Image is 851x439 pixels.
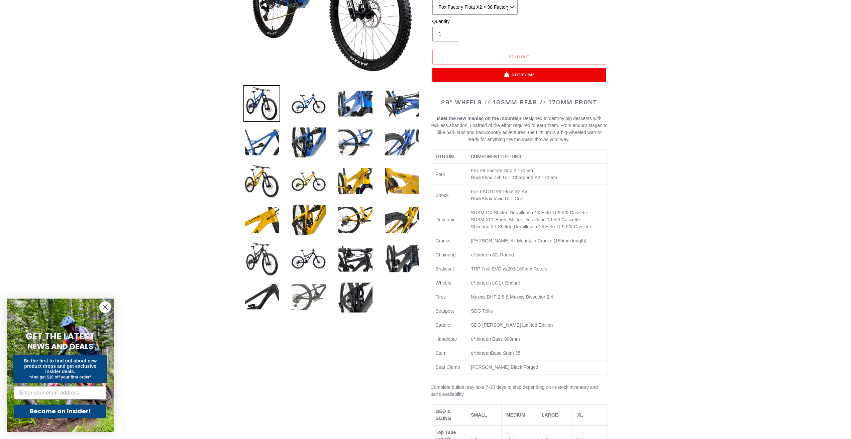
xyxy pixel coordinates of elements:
[243,279,280,316] img: Load image into Gallery viewer, LITHIUM - Complete Bike
[542,412,558,418] span: LARGE
[24,358,97,374] span: Be the first to find out about new product drops and get exclusive insider deals.
[431,185,466,206] td: Shock
[466,164,608,185] td: RockShox mm
[509,54,530,59] span: Sold out
[466,318,608,332] td: SDG [PERSON_NAME] Limited Edition
[431,318,466,332] td: Saddle
[431,346,466,360] td: Stem
[384,124,421,161] img: Load image into Gallery viewer, LITHIUM - Complete Bike
[431,276,466,290] td: Wheels
[466,234,608,248] td: [PERSON_NAME] All Mountain Cranks (165mm length)
[290,240,327,277] img: Load image into Gallery viewer, LITHIUM - Complete Bike
[337,202,374,238] img: Load image into Gallery viewer, LITHIUM - Complete Bike
[441,98,597,106] span: 29" WHEELS // 163mm REAR // 170mm FRONT
[466,290,608,304] td: Maxxis DHF 2.5 & Maxxis Dissector 2.4
[577,412,583,418] span: XL
[243,163,280,200] img: Load image into Gallery viewer, LITHIUM - Complete Bike
[432,18,518,25] label: Quantity
[337,279,374,316] img: Load image into Gallery viewer, LITHIUM - Complete Bike
[466,360,608,374] td: [PERSON_NAME] Black Forged
[466,304,608,318] td: SDG Tellis
[431,248,466,262] td: Chainring
[466,248,608,262] td: e*thirteen 32t Round
[337,163,374,200] img: Load image into Gallery viewer, LITHIUM - Complete Bike
[384,85,421,122] img: Load image into Gallery viewer, LITHIUM - Complete Bike
[431,150,466,164] th: LITHIUM
[466,276,608,290] td: e*thirteen LG1+ Enduro
[431,332,466,346] td: Handlebar
[436,123,608,142] span: From enduro stages to bike park laps and backcountry adventures, the Lithium is a big-wheeled war...
[431,116,608,142] span: Designed to destroy big descents with reckless abandon, unafraid of the effort required to earn t...
[431,290,466,304] td: Tires
[243,202,280,238] img: Load image into Gallery viewer, LITHIUM - Complete Bike
[290,163,327,200] img: Load image into Gallery viewer, LITHIUM - Complete Bike
[431,262,466,276] td: Brakeset
[26,330,95,342] span: GET THE LATEST
[431,164,466,185] td: Fork
[14,405,106,418] button: Become an Insider!
[243,124,280,161] img: Load image into Gallery viewer, LITHIUM - Complete Bike
[243,240,280,277] img: Load image into Gallery viewer, LITHIUM - Complete Bike
[471,350,491,356] span: e*thirteen
[384,163,421,200] img: Load image into Gallery viewer, LITHIUM - Complete Bike
[243,85,280,122] img: Load image into Gallery viewer, LITHIUM - Complete Bike
[384,240,421,277] img: Load image into Gallery viewer, LITHIUM - Complete Bike
[99,301,111,313] button: Close dialog
[27,341,93,352] span: NEWS AND DEALS
[431,304,466,318] td: Seatpost
[290,85,327,122] img: Load image into Gallery viewer, LITHIUM - Complete Bike
[432,50,606,65] button: Sold out
[431,384,608,398] p: Complete builds may take 7-10 days to ship depending on in-stock inventory and parts availability.
[437,116,523,121] b: Meet the new maniac on the mountain.
[431,234,466,248] td: Cranks
[471,412,487,418] span: SMALL
[337,124,374,161] img: Load image into Gallery viewer, LITHIUM - Complete Bike
[494,175,549,180] span: Zeb ULT Charger 3 A2 170
[14,386,106,400] input: Enter your email address
[466,332,608,346] td: e*thirteen Base 800mm
[466,185,608,206] td: Fox FACTORY Float X2 Air RockShox Vivid ULT Coil
[431,206,466,234] td: Drivetrain
[466,206,608,234] td: SRAM GX Shifter, Derailleur, e13 Helix-R 9-50t Cassette SRAM X01 Eagle Shifter, Derailleur, 10-52...
[466,150,608,164] th: COMPONENT OPTIONS
[29,375,91,379] span: *And get $10 off your first order*
[436,409,451,421] span: GEO & SIZING
[491,350,520,356] span: Base Stem 35
[290,202,327,238] img: Load image into Gallery viewer, LITHIUM - Complete Bike
[290,124,327,161] img: Load image into Gallery viewer, LITHIUM - Complete Bike
[471,168,533,173] span: Fox 38 Factory Grip 2 170mm
[506,412,525,418] span: MEDIUM
[290,279,327,316] img: Load image into Gallery viewer, LITHIUM - Complete Bike
[337,85,374,122] img: Load image into Gallery viewer, LITHIUM - Complete Bike
[466,262,608,276] td: TRP Trail EVO w/203/180mm Rotors
[337,240,374,277] img: Load image into Gallery viewer, LITHIUM - Complete Bike
[384,202,421,238] img: Load image into Gallery viewer, LITHIUM - Complete Bike
[431,360,466,374] td: Seat Clamp
[432,68,606,82] button: Notify Me
[568,137,569,142] span: .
